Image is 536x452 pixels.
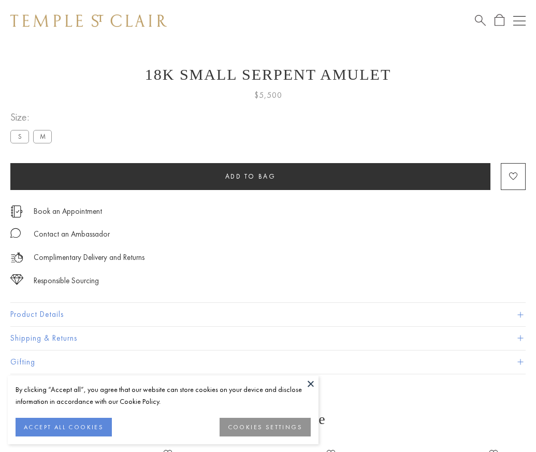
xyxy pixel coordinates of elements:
[225,172,276,181] span: Add to bag
[16,418,112,436] button: ACCEPT ALL COOKIES
[10,109,56,126] span: Size:
[34,228,110,241] div: Contact an Ambassador
[220,418,311,436] button: COOKIES SETTINGS
[10,327,526,350] button: Shipping & Returns
[495,14,504,27] a: Open Shopping Bag
[254,89,282,102] span: $5,500
[10,66,526,83] h1: 18K Small Serpent Amulet
[34,251,144,264] p: Complimentary Delivery and Returns
[10,130,29,143] label: S
[10,14,167,27] img: Temple St. Clair
[475,14,486,27] a: Search
[33,130,52,143] label: M
[10,206,23,217] img: icon_appointment.svg
[10,228,21,238] img: MessageIcon-01_2.svg
[34,206,102,217] a: Book an Appointment
[10,163,490,190] button: Add to bag
[10,351,526,374] button: Gifting
[16,384,311,407] div: By clicking “Accept all”, you agree that our website can store cookies on your device and disclos...
[10,251,23,264] img: icon_delivery.svg
[513,14,526,27] button: Open navigation
[10,274,23,285] img: icon_sourcing.svg
[10,303,526,326] button: Product Details
[34,274,99,287] div: Responsible Sourcing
